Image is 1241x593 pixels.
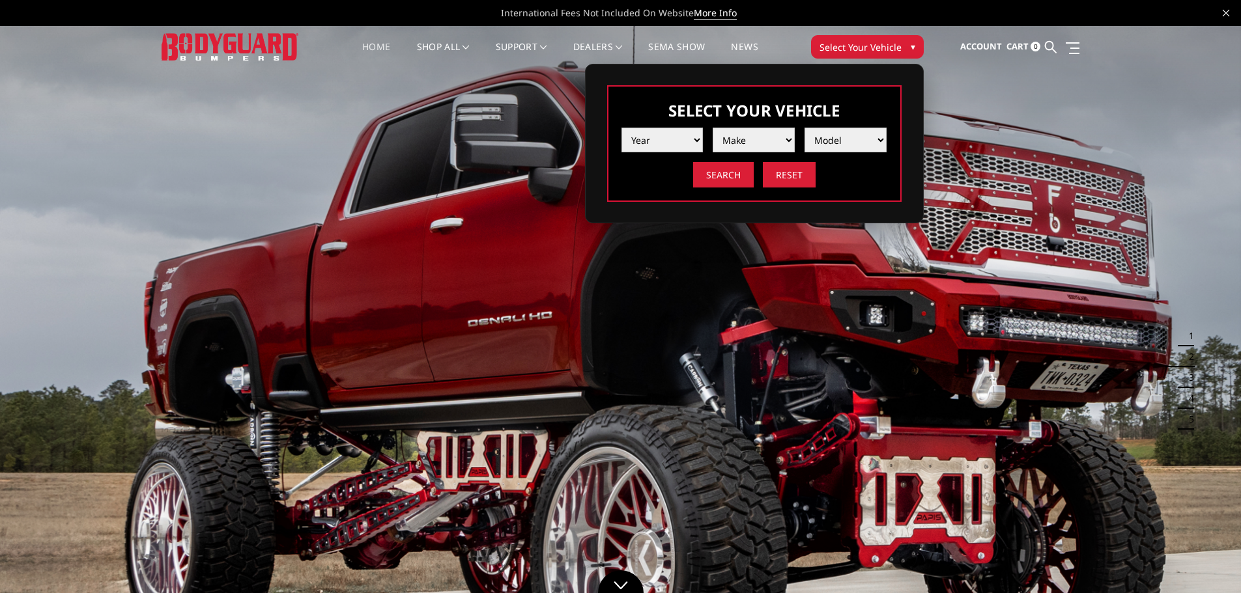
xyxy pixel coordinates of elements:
button: 3 of 5 [1181,367,1194,388]
span: Select Your Vehicle [820,40,902,54]
a: Click to Down [598,570,644,593]
span: ▾ [911,40,915,53]
a: shop all [417,42,470,68]
button: 5 of 5 [1181,409,1194,430]
iframe: Chat Widget [1176,531,1241,593]
a: SEMA Show [648,42,705,68]
span: Cart [1006,40,1029,52]
a: Support [496,42,547,68]
button: 2 of 5 [1181,346,1194,367]
button: 1 of 5 [1181,325,1194,346]
a: Dealers [573,42,623,68]
select: Please select the value from list. [621,128,704,152]
a: News [731,42,758,68]
span: Account [960,40,1002,52]
span: 0 [1031,42,1040,51]
a: Home [362,42,390,68]
input: Reset [763,162,816,187]
img: BODYGUARD BUMPERS [162,33,298,60]
a: Account [960,29,1002,64]
h3: Select Your Vehicle [621,100,887,121]
button: Select Your Vehicle [811,35,924,59]
input: Search [693,162,754,187]
button: 4 of 5 [1181,388,1194,409]
a: Cart 0 [1006,29,1040,64]
select: Please select the value from list. [713,128,795,152]
a: More Info [694,7,737,20]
